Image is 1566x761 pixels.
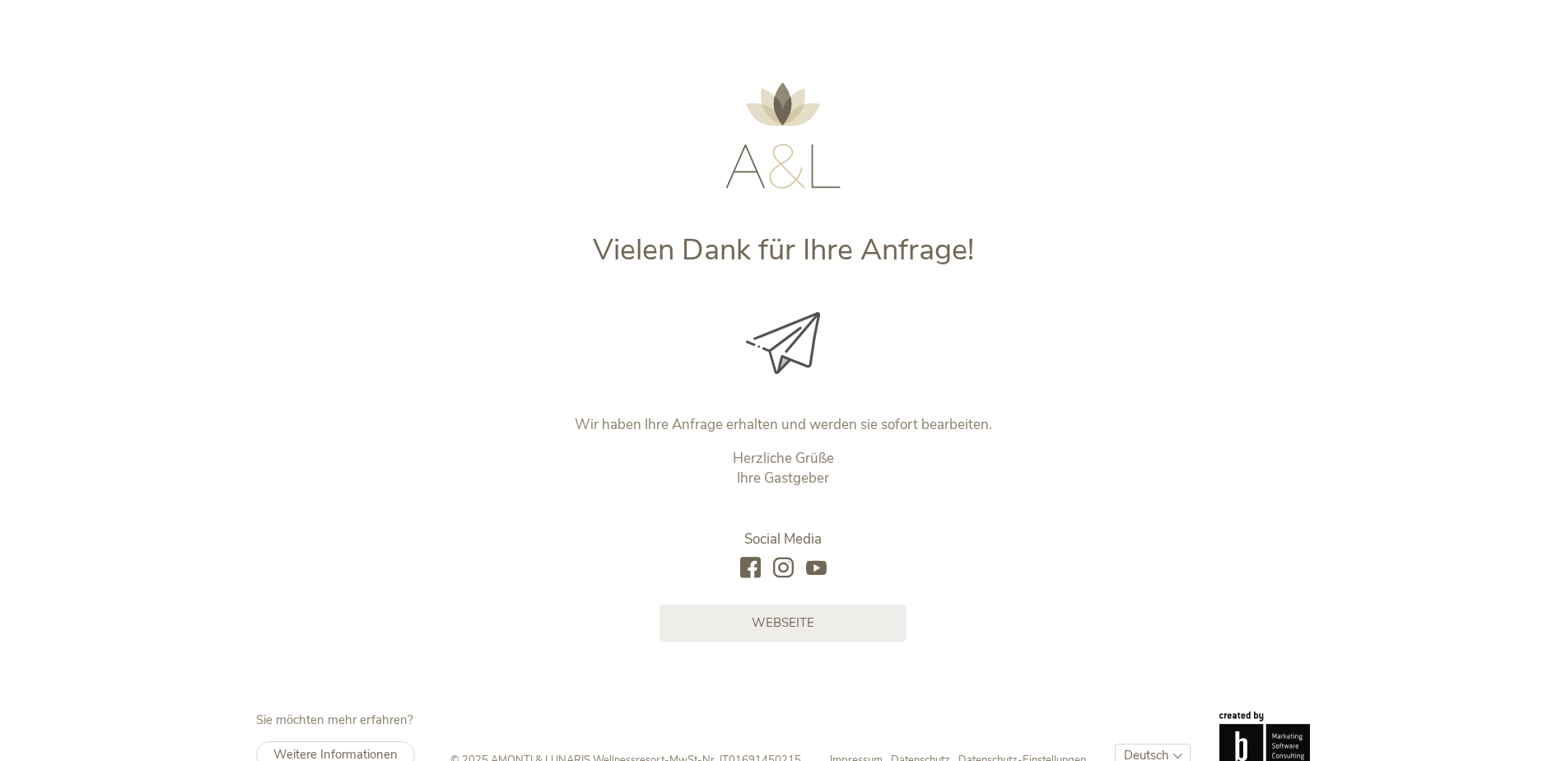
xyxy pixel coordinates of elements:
[440,449,1127,488] p: Herzliche Grüße Ihre Gastgeber
[740,558,761,580] a: facebook
[725,82,841,189] img: AMONTI & LUNARIS Wellnessresort
[440,415,1127,435] p: Wir haben Ihre Anfrage erhalten und werden sie sofort bearbeiten.
[593,230,974,270] span: Vielen Dank für Ihre Anfrage!
[744,530,822,549] span: Social Media
[806,558,827,580] a: youtube
[773,558,794,580] a: instagram
[659,605,907,642] a: Webseite
[746,312,820,374] img: Vielen Dank für Ihre Anfrage!
[752,614,814,632] span: Webseite
[256,712,413,728] span: Sie möchten mehr erfahren?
